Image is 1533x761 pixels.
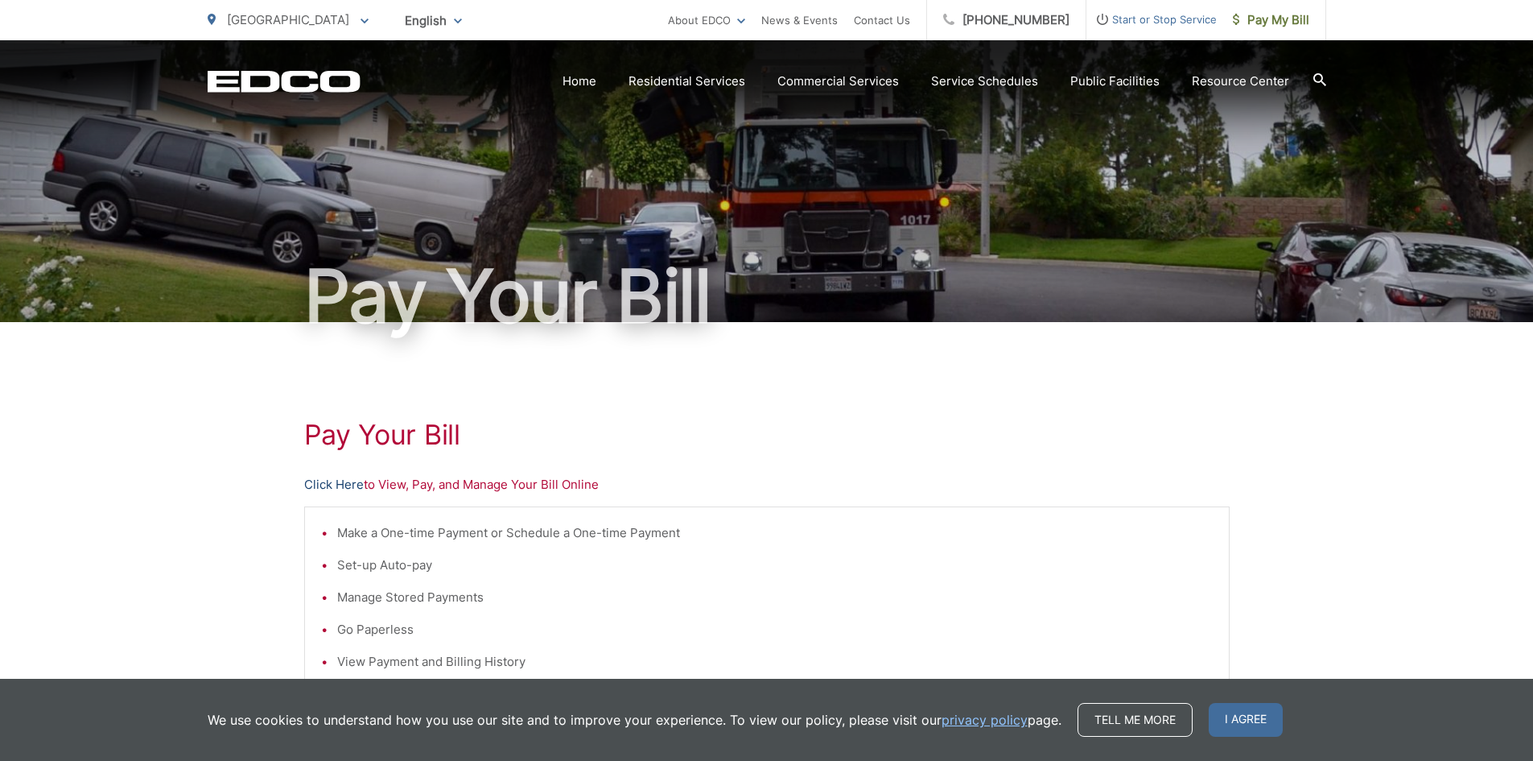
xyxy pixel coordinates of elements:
[337,652,1213,672] li: View Payment and Billing History
[563,72,596,91] a: Home
[227,12,349,27] span: [GEOGRAPHIC_DATA]
[208,256,1326,337] h1: Pay Your Bill
[668,10,745,30] a: About EDCO
[304,475,364,494] a: Click Here
[393,6,474,35] span: English
[777,72,899,91] a: Commercial Services
[304,419,1230,451] h1: Pay Your Bill
[942,710,1028,730] a: privacy policy
[208,710,1061,730] p: We use cookies to understand how you use our site and to improve your experience. To view our pol...
[337,620,1213,639] li: Go Paperless
[208,70,361,93] a: EDCD logo. Return to the homepage.
[1209,703,1283,737] span: I agree
[337,556,1213,575] li: Set-up Auto-pay
[931,72,1038,91] a: Service Schedules
[337,588,1213,607] li: Manage Stored Payments
[1078,703,1193,737] a: Tell me more
[854,10,910,30] a: Contact Us
[1070,72,1160,91] a: Public Facilities
[1192,72,1289,91] a: Resource Center
[761,10,838,30] a: News & Events
[628,72,745,91] a: Residential Services
[304,475,1230,494] p: to View, Pay, and Manage Your Bill Online
[1233,10,1309,30] span: Pay My Bill
[337,523,1213,543] li: Make a One-time Payment or Schedule a One-time Payment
